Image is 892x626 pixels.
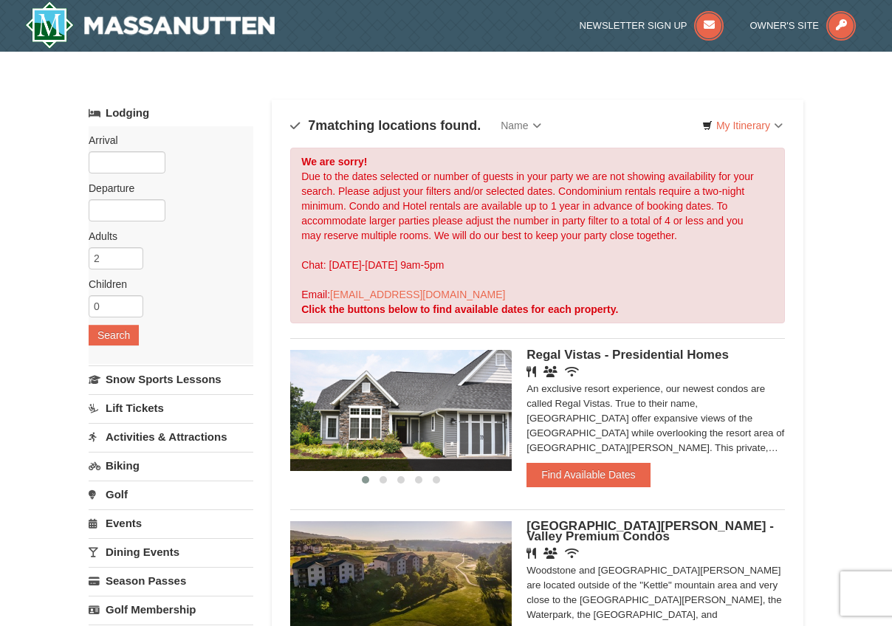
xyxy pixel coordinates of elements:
[301,303,618,315] strong: Click the buttons below to find available dates for each property.
[526,519,774,543] span: [GEOGRAPHIC_DATA][PERSON_NAME] - Valley Premium Condos
[89,325,139,345] button: Search
[25,1,275,49] a: Massanutten Resort
[89,133,242,148] label: Arrival
[89,277,242,292] label: Children
[89,481,253,508] a: Golf
[89,596,253,623] a: Golf Membership
[750,20,820,31] span: Owner's Site
[89,452,253,479] a: Biking
[543,366,557,377] i: Banquet Facilities
[330,289,505,300] a: [EMAIL_ADDRESS][DOMAIN_NAME]
[526,548,536,559] i: Restaurant
[526,366,536,377] i: Restaurant
[301,156,367,168] strong: We are sorry!
[750,20,857,31] a: Owner's Site
[693,114,792,137] a: My Itinerary
[89,509,253,537] a: Events
[580,20,724,31] a: Newsletter Sign Up
[89,423,253,450] a: Activities & Attractions
[89,538,253,565] a: Dining Events
[526,463,650,486] button: Find Available Dates
[89,394,253,422] a: Lift Tickets
[565,366,579,377] i: Wireless Internet (free)
[526,348,729,362] span: Regal Vistas - Presidential Homes
[89,365,253,393] a: Snow Sports Lessons
[490,111,552,140] a: Name
[526,382,785,455] div: An exclusive resort experience, our newest condos are called Regal Vistas. True to their name, [G...
[543,548,557,559] i: Banquet Facilities
[89,229,242,244] label: Adults
[580,20,687,31] span: Newsletter Sign Up
[565,548,579,559] i: Wireless Internet (free)
[290,148,785,323] div: Due to the dates selected or number of guests in your party we are not showing availability for y...
[89,100,253,126] a: Lodging
[89,181,242,196] label: Departure
[89,567,253,594] a: Season Passes
[25,1,275,49] img: Massanutten Resort Logo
